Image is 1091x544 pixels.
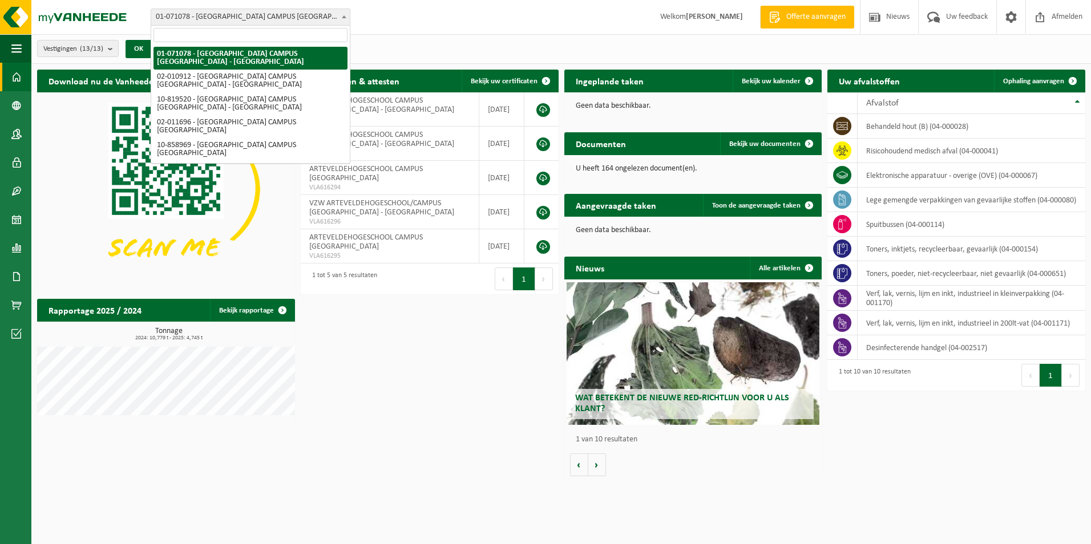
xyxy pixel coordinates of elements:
[588,453,606,476] button: Volgende
[720,132,821,155] a: Bekijk uw documenten
[1040,364,1062,387] button: 1
[858,335,1085,360] td: desinfecterende handgel (04-002517)
[153,47,347,70] li: 01-071078 - [GEOGRAPHIC_DATA] CAMPUS [GEOGRAPHIC_DATA] - [GEOGRAPHIC_DATA]
[686,13,743,21] strong: [PERSON_NAME]
[309,165,423,182] span: ARTEVELDEHOGESCHOOL CAMPUS [GEOGRAPHIC_DATA]
[994,70,1084,92] a: Ophaling aanvragen
[153,115,347,138] li: 02-011696 - [GEOGRAPHIC_DATA] CAMPUS [GEOGRAPHIC_DATA]
[309,233,423,251] span: ARTEVELDEHOGESCHOOL CAMPUS [GEOGRAPHIC_DATA]
[309,217,471,226] span: VLA616296
[43,335,295,341] span: 2024: 10,779 t - 2025: 4,745 t
[479,229,524,263] td: [DATE]
[1003,78,1064,85] span: Ophaling aanvragen
[712,202,801,209] span: Toon de aangevraagde taken
[43,327,295,341] h3: Tonnage
[462,70,557,92] a: Bekijk uw certificaten
[479,161,524,195] td: [DATE]
[513,267,535,290] button: 1
[858,261,1085,286] td: toners, poeder, niet-recycleerbaar, niet gevaarlijk (04-000651)
[703,194,821,217] a: Toon de aangevraagde taken
[866,99,899,108] span: Afvalstof
[126,40,152,58] button: OK
[1021,364,1040,387] button: Previous
[576,165,811,173] p: U heeft 164 ongelezen document(en).
[570,453,588,476] button: Vorige
[301,70,411,92] h2: Certificaten & attesten
[309,149,471,158] span: VLA703725
[309,115,471,124] span: RED25006890
[151,9,350,26] span: 01-071078 - ARTEVELDEHOGESCHOOL CAMPUS HOOGPOORT - GENT
[575,393,789,413] span: Wat betekent de nieuwe RED-richtlijn voor u als klant?
[564,132,637,155] h2: Documenten
[153,70,347,92] li: 02-010912 - [GEOGRAPHIC_DATA] CAMPUS [GEOGRAPHIC_DATA] - [GEOGRAPHIC_DATA]
[576,226,811,234] p: Geen data beschikbaar.
[37,92,295,286] img: Download de VHEPlus App
[151,9,350,25] span: 01-071078 - ARTEVELDEHOGESCHOOL CAMPUS HOOGPOORT - GENT
[309,199,454,217] span: VZW ARTEVELDEHOGESCHOOL/CAMPUS [GEOGRAPHIC_DATA] - [GEOGRAPHIC_DATA]
[742,78,801,85] span: Bekijk uw kalender
[858,212,1085,237] td: spuitbussen (04-000114)
[479,195,524,229] td: [DATE]
[858,311,1085,335] td: verf, lak, vernis, lijm en inkt, industrieel in 200lt-vat (04-001171)
[564,70,655,92] h2: Ingeplande taken
[750,257,821,279] a: Alle artikelen
[858,188,1085,212] td: lege gemengde verpakkingen van gevaarlijke stoffen (04-000080)
[827,70,911,92] h2: Uw afvalstoffen
[210,299,294,322] a: Bekijk rapportage
[576,102,811,110] p: Geen data beschikbaar.
[729,140,801,148] span: Bekijk uw documenten
[37,70,189,92] h2: Download nu de Vanheede+ app!
[495,267,513,290] button: Previous
[564,257,616,279] h2: Nieuws
[858,114,1085,139] td: behandeld hout (B) (04-000028)
[733,70,821,92] a: Bekijk uw kalender
[43,40,103,58] span: Vestigingen
[858,286,1085,311] td: verf, lak, vernis, lijm en inkt, industrieel in kleinverpakking (04-001170)
[153,138,347,161] li: 10-858969 - [GEOGRAPHIC_DATA] CAMPUS [GEOGRAPHIC_DATA]
[309,96,454,114] span: ARTEVELDEHOGESCHOOL CAMPUS [GEOGRAPHIC_DATA] - [GEOGRAPHIC_DATA]
[760,6,854,29] a: Offerte aanvragen
[309,131,454,148] span: ARTEVELDEHOGESCHOOL CAMPUS [GEOGRAPHIC_DATA] - [GEOGRAPHIC_DATA]
[783,11,848,23] span: Offerte aanvragen
[576,436,817,444] p: 1 van 10 resultaten
[567,282,819,425] a: Wat betekent de nieuwe RED-richtlijn voor u als klant?
[858,139,1085,163] td: risicohoudend medisch afval (04-000041)
[471,78,538,85] span: Bekijk uw certificaten
[858,237,1085,261] td: toners, inktjets, recycleerbaar, gevaarlijk (04-000154)
[479,127,524,161] td: [DATE]
[309,251,471,261] span: VLA616295
[535,267,553,290] button: Next
[80,45,103,52] count: (13/13)
[1062,364,1080,387] button: Next
[153,92,347,115] li: 10-819520 - [GEOGRAPHIC_DATA] CAMPUS [GEOGRAPHIC_DATA] - [GEOGRAPHIC_DATA]
[479,92,524,127] td: [DATE]
[37,40,119,57] button: Vestigingen(13/13)
[858,163,1085,188] td: elektronische apparatuur - overige (OVE) (04-000067)
[833,363,911,388] div: 1 tot 10 van 10 resultaten
[564,194,668,216] h2: Aangevraagde taken
[37,299,153,321] h2: Rapportage 2025 / 2024
[306,266,377,291] div: 1 tot 5 van 5 resultaten
[309,183,471,192] span: VLA616294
